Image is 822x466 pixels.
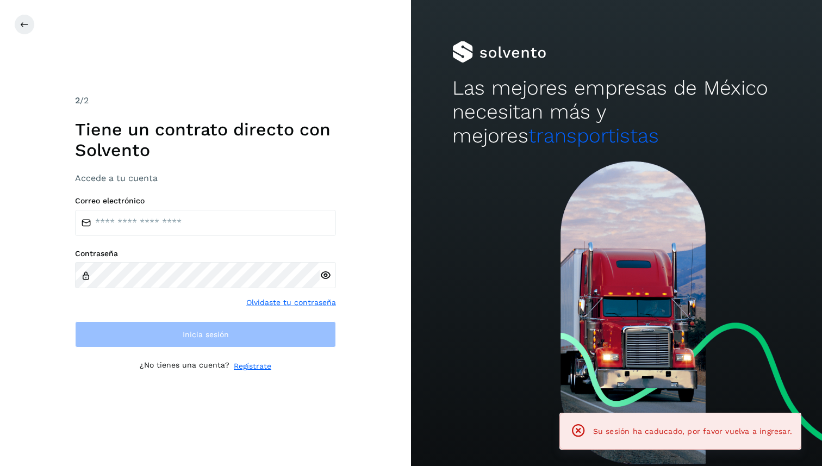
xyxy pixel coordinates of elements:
h2: Las mejores empresas de México necesitan más y mejores [452,76,781,148]
span: Inicia sesión [183,331,229,338]
a: Regístrate [234,361,271,372]
h1: Tiene un contrato directo con Solvento [75,119,336,161]
h3: Accede a tu cuenta [75,173,336,183]
div: /2 [75,94,336,107]
span: 2 [75,95,80,105]
span: transportistas [528,124,659,147]
label: Contraseña [75,249,336,258]
a: Olvidaste tu contraseña [246,297,336,308]
button: Inicia sesión [75,321,336,347]
span: Su sesión ha caducado, por favor vuelva a ingresar. [593,427,792,436]
p: ¿No tienes una cuenta? [140,361,229,372]
label: Correo electrónico [75,196,336,206]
